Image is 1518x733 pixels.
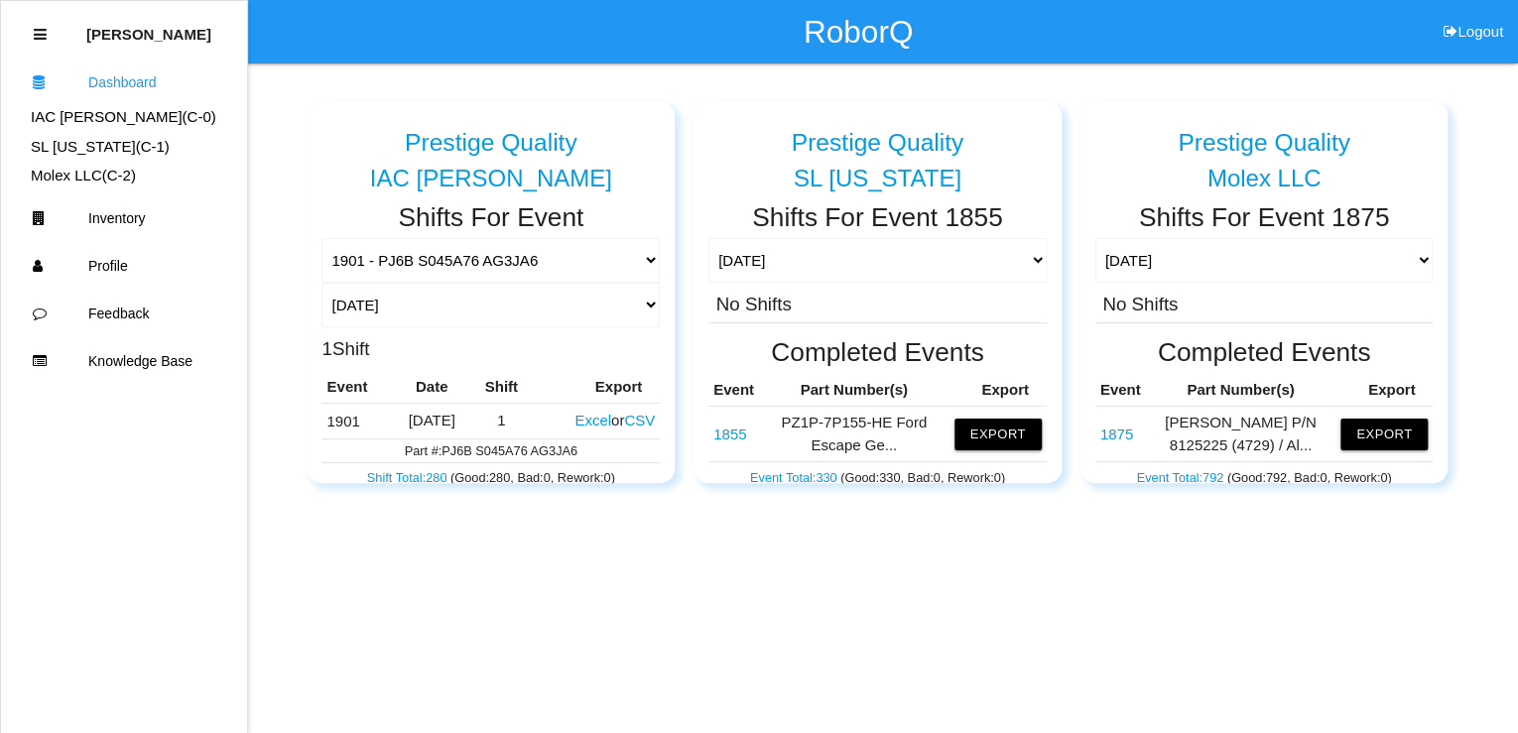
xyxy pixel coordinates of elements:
[708,203,1047,232] h2: Shifts For Event 1855
[321,335,369,360] h3: 1 Shift
[1095,113,1434,192] a: Prestige Quality Molex LLC
[1145,407,1335,462] td: [PERSON_NAME] P/N 8125225 (4729) / Al...
[1178,129,1350,156] h5: Prestige Quality
[1,290,247,337] a: Feedback
[86,11,211,43] p: Thomas Sontag
[1,165,247,187] div: Molex LLC's Dashboard
[716,291,792,315] h3: No Shifts
[31,167,136,183] a: Molex LLC(C-2)
[31,108,216,125] a: IAC [PERSON_NAME](C-0)
[750,470,840,485] a: Event Total:330
[471,371,531,404] th: Shift
[1100,464,1429,486] p: (Good: 792 , Bad: 0 , Rework: 0 )
[713,426,746,442] a: 1855
[949,374,1047,407] th: Export
[31,138,170,155] a: SL [US_STATE](C-1)
[1335,374,1433,407] th: Export
[405,129,577,156] h5: Prestige Quality
[574,412,611,428] button: Excel
[1095,407,1146,462] td: Alma P/N 8125225 (4729) / Alma P/N 8125693 (4739)
[321,404,392,439] td: PJ6B S045A76 AG3JA6
[321,113,660,192] a: Prestige Quality IAC [PERSON_NAME]
[367,470,450,485] a: Shift Total:280
[1100,426,1133,442] a: 1875
[326,465,655,487] p: (Good: 280 , Bad: 0 , Rework: 0 )
[954,419,1042,450] button: Export
[1095,374,1146,407] th: Event
[1102,291,1178,315] h3: No Shifts
[708,166,1047,191] div: SL [US_STATE]
[1136,470,1226,485] a: Event Total:792
[321,203,660,232] h2: Shifts For Event
[1,136,247,159] div: SL Tennessee's Dashboard
[1,194,247,242] a: Inventory
[759,374,949,407] th: Part Number(s)
[1,59,247,106] a: Dashboard
[1095,166,1434,191] div: Molex LLC
[708,113,1047,192] a: Prestige Quality SL [US_STATE]
[1145,374,1335,407] th: Part Number(s)
[34,11,47,59] div: Close
[471,404,531,439] td: 1
[1340,419,1428,450] button: Export
[321,166,660,191] div: IAC [PERSON_NAME]
[1095,203,1434,232] h2: Shifts For Event 1875
[321,371,392,404] th: Event
[572,410,655,432] div: or
[759,407,949,462] td: PZ1P-7P155-HE Ford Escape Ge...
[708,374,759,407] th: Event
[708,338,1047,367] h2: Completed Events
[624,412,655,428] button: CSV
[321,438,660,462] td: Part #: PJ6B S045A76 AG3JA6
[392,371,471,404] th: Date
[1,242,247,290] a: Profile
[531,371,660,404] th: Export
[713,464,1042,486] p: (Good: 330 , Bad: 0 , Rework: 0 )
[1,106,247,129] div: IAC Alma's Dashboard
[1,337,247,385] a: Knowledge Base
[792,129,964,156] h5: Prestige Quality
[708,407,759,462] td: PZ1P-7P155-HE Ford Escape Gear Shift Assy
[392,404,471,439] td: [DATE]
[1095,338,1434,367] h2: Completed Events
